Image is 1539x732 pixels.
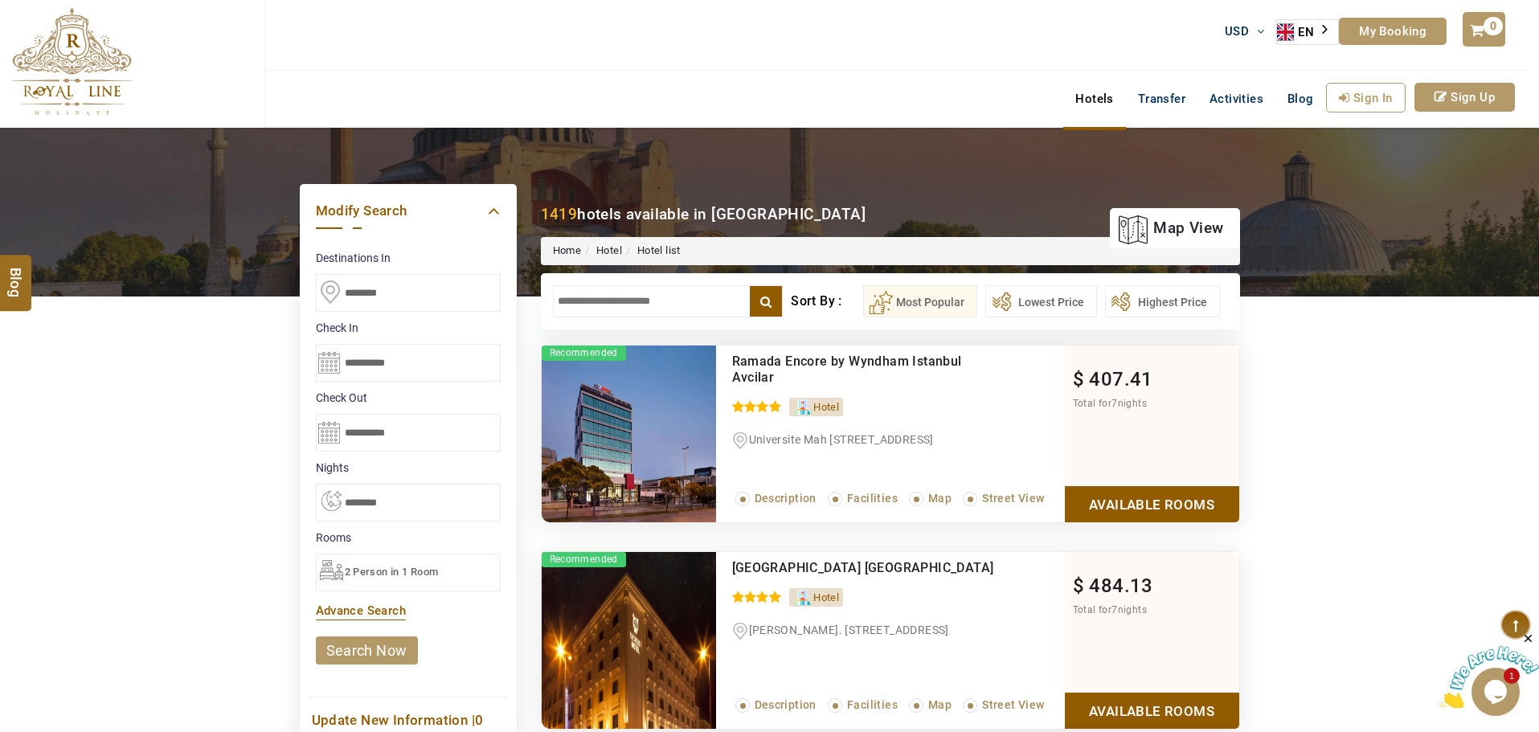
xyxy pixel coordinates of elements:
[1277,20,1338,44] a: EN
[847,492,898,505] span: Facilities
[1275,83,1326,115] a: Blog
[749,624,949,636] span: [PERSON_NAME]. [STREET_ADDRESS]
[1111,604,1117,615] span: 7
[1073,368,1084,391] span: $
[732,560,998,576] div: Victory Hotel & Spa Istanbul
[1439,632,1539,708] iframe: chat widget
[1287,92,1314,106] span: Blog
[475,712,483,728] span: 0
[791,285,862,317] div: Sort By :
[1073,398,1147,409] span: Total for nights
[542,552,626,567] span: Recommended
[596,244,622,256] a: Hotel
[863,285,977,317] button: Most Popular
[847,698,898,711] span: Facilities
[345,566,439,578] span: 2 Person in 1 Room
[1326,83,1406,112] a: Sign In
[316,460,501,476] label: nights
[12,7,132,116] img: The Royal Line Holidays
[1463,12,1504,47] a: 0
[622,243,681,259] li: Hotel list
[1073,575,1084,597] span: $
[1414,83,1515,112] a: Sign Up
[1065,693,1239,729] a: Available Rooms
[1276,19,1339,45] div: Language
[1197,83,1275,115] a: Activities
[732,354,962,385] a: Ramada Encore by Wyndham Istanbul Avcilar
[1111,398,1117,409] span: 7
[1089,368,1152,391] span: 407.41
[755,698,817,711] span: Description
[541,205,578,223] b: 1419
[542,346,716,522] img: 1a7d440505973b6b02f28b2c24dd28bc4467284d.jpeg
[316,320,501,336] label: Check In
[542,552,716,729] img: 9IRbHuia_d326213307dc17d068fbf14241e3e166.jpg
[755,492,817,505] span: Description
[1118,211,1223,246] a: map view
[553,244,582,256] a: Home
[1484,17,1503,35] span: 0
[316,390,501,406] label: Check Out
[1105,285,1220,317] button: Highest Price
[1126,83,1197,115] a: Transfer
[312,710,505,731] a: Update New Information |0
[732,560,994,575] a: [GEOGRAPHIC_DATA] [GEOGRAPHIC_DATA]
[316,636,418,665] a: search now
[541,203,866,225] div: hotels available in [GEOGRAPHIC_DATA]
[316,250,501,266] label: Destinations In
[1063,83,1125,115] a: Hotels
[1276,19,1339,45] aside: Language selected: English
[813,401,839,413] span: Hotel
[1073,604,1147,615] span: Total for nights
[1339,18,1447,45] a: My Booking
[542,346,626,361] span: Recommended
[1065,486,1239,522] a: Available Rooms
[316,200,501,222] a: Modify Search
[1225,24,1249,39] span: USD
[6,268,27,281] span: Blog
[316,530,501,546] label: Rooms
[982,492,1044,505] span: Street View
[982,698,1044,711] span: Street View
[985,285,1097,317] button: Lowest Price
[749,433,934,446] span: Universite Mah [STREET_ADDRESS]
[316,603,407,618] a: Advance Search
[732,354,998,386] div: Ramada Encore by Wyndham Istanbul Avcilar
[928,698,952,711] span: Map
[1089,575,1152,597] span: 484.13
[928,492,952,505] span: Map
[813,591,839,603] span: Hotel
